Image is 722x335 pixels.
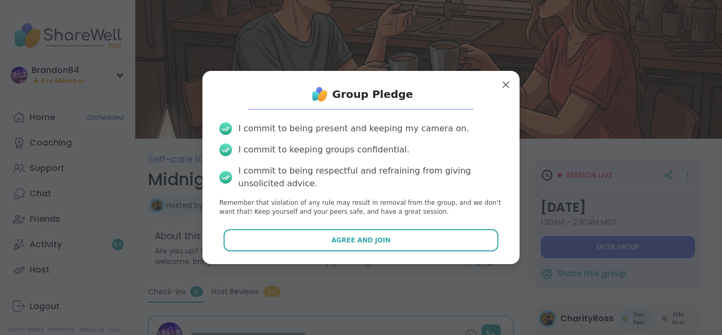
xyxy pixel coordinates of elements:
img: ShareWell Logo [309,84,330,105]
div: I commit to keeping groups confidential. [238,143,410,156]
span: Agree and Join [331,236,391,245]
button: Agree and Join [224,229,499,251]
h1: Group Pledge [332,87,413,102]
div: I commit to being present and keeping my camera on. [238,122,469,135]
div: I commit to being respectful and refraining from giving unsolicited advice. [238,165,503,190]
p: Remember that violation of any rule may result in removal from the group, and we don’t want that!... [219,198,503,216]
